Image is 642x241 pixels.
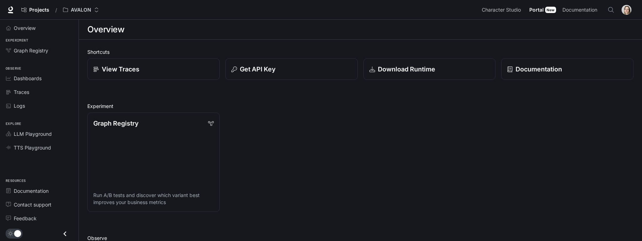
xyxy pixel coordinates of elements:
button: Open Command Menu [604,3,618,17]
span: LLM Playground [14,130,52,138]
span: Contact support [14,201,51,208]
span: Character Studio [482,6,521,14]
a: Graph RegistryRun A/B tests and discover which variant best improves your business metrics [87,113,220,212]
p: Download Runtime [378,64,435,74]
p: Documentation [516,64,562,74]
a: PortalNew [526,3,559,17]
h2: Shortcuts [87,48,634,56]
span: TTS Playground [14,144,51,151]
button: Get API Key [225,58,358,80]
a: Feedback [3,212,76,224]
h2: Experiment [87,102,634,110]
span: Dark mode toggle [14,229,21,237]
a: Documentation [3,185,76,197]
a: Go to projects [18,3,52,17]
span: Dashboards [14,75,42,82]
a: LLM Playground [3,128,76,140]
button: Close drawer [57,227,73,241]
a: Documentation [501,58,634,80]
button: Open workspace menu [60,3,102,17]
a: Download Runtime [363,58,496,80]
span: Graph Registry [14,47,48,54]
div: / [52,6,60,14]
span: Traces [14,88,29,96]
span: Portal [529,6,544,14]
button: User avatar [619,3,634,17]
a: Documentation [560,3,603,17]
a: Traces [3,86,76,98]
span: Documentation [562,6,597,14]
span: Logs [14,102,25,109]
a: Character Studio [479,3,526,17]
a: Contact support [3,198,76,211]
p: Graph Registry [93,119,138,128]
a: Dashboards [3,72,76,84]
a: View Traces [87,58,220,80]
p: Get API Key [240,64,275,74]
div: New [545,7,556,13]
a: TTS Playground [3,141,76,154]
span: Documentation [14,187,49,195]
a: Overview [3,22,76,34]
a: Graph Registry [3,44,76,57]
h1: Overview [87,23,124,37]
a: Logs [3,100,76,112]
p: View Traces [102,64,139,74]
img: User avatar [622,5,631,15]
p: Run A/B tests and discover which variant best improves your business metrics [93,192,214,206]
span: Projects [29,7,49,13]
span: Overview [14,24,36,32]
span: Feedback [14,215,37,222]
p: AVALON [71,7,91,13]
